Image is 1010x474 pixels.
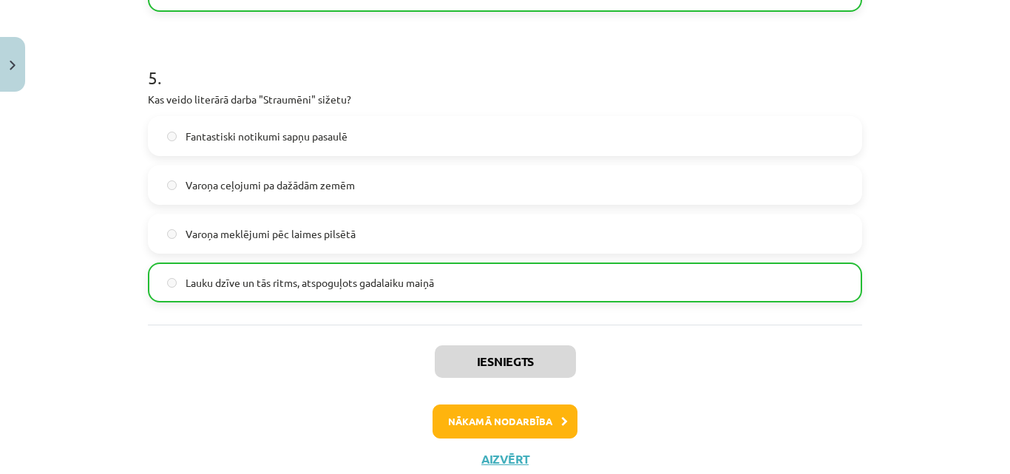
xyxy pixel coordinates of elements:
p: Kas veido literārā darba "Straumēni" sižetu? [148,92,862,107]
input: Varoņa ceļojumi pa dažādām zemēm [167,180,177,190]
span: Varoņa ceļojumi pa dažādām zemēm [186,177,355,193]
span: Varoņa meklējumi pēc laimes pilsētā [186,226,356,242]
button: Iesniegts [435,345,576,378]
button: Nākamā nodarbība [433,404,577,439]
span: Lauku dzīve un tās ritms, atspoguļots gadalaiku maiņā [186,275,434,291]
button: Aizvērt [477,452,533,467]
input: Fantastiski notikumi sapņu pasaulē [167,132,177,141]
input: Varoņa meklējumi pēc laimes pilsētā [167,229,177,239]
span: Fantastiski notikumi sapņu pasaulē [186,129,348,144]
h1: 5 . [148,41,862,87]
input: Lauku dzīve un tās ritms, atspoguļots gadalaiku maiņā [167,278,177,288]
img: icon-close-lesson-0947bae3869378f0d4975bcd49f059093ad1ed9edebbc8119c70593378902aed.svg [10,61,16,70]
